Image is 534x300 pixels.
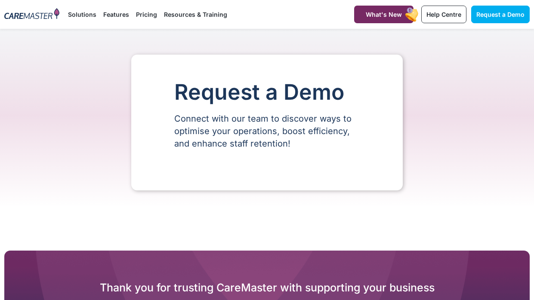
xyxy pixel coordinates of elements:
[366,11,402,18] span: What's New
[426,11,461,18] span: Help Centre
[4,8,59,20] img: CareMaster Logo
[421,6,466,23] a: Help Centre
[4,281,530,294] h2: Thank you for trusting CareMaster with supporting your business
[471,6,530,23] a: Request a Demo
[174,80,360,104] h1: Request a Demo
[354,6,414,23] a: What's New
[476,11,525,18] span: Request a Demo
[174,113,360,150] p: Connect with our team to discover ways to optimise your operations, boost efficiency, and enhance...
